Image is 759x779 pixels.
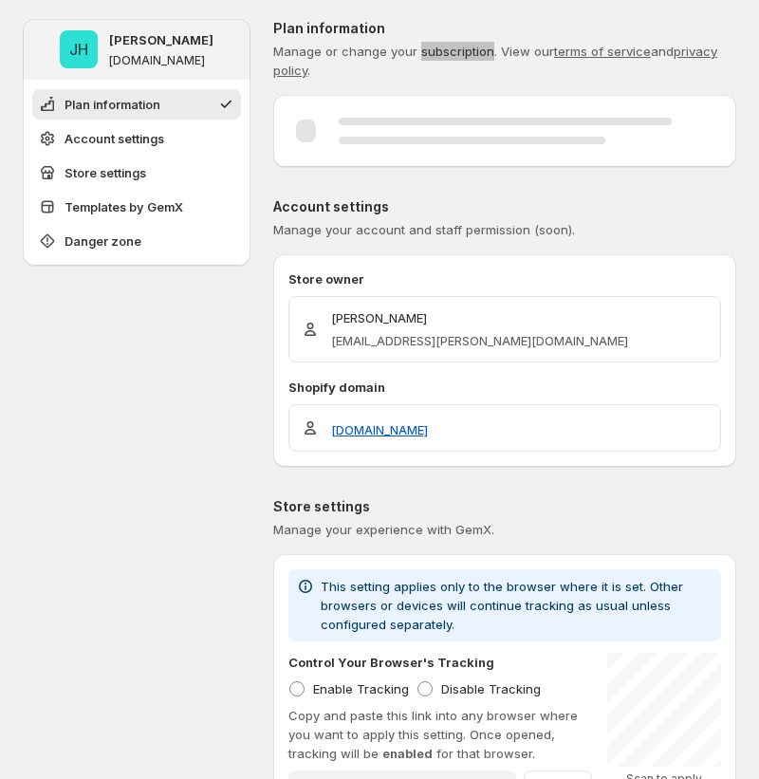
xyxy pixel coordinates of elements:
[288,378,721,397] p: Shopify domain
[109,30,213,49] p: [PERSON_NAME]
[331,308,628,327] p: [PERSON_NAME]
[273,222,575,237] span: Manage your account and staff permission (soon).
[313,681,409,696] span: Enable Tracking
[65,232,141,250] span: Danger zone
[273,497,736,516] p: Store settings
[382,746,433,761] span: enabled
[65,197,183,216] span: Templates by GemX
[60,30,98,68] span: Jena Hoang
[441,681,541,696] span: Disable Tracking
[32,226,241,256] button: Danger zone
[32,89,241,120] button: Plan information
[273,44,717,78] span: Manage or change your subscription. View our and .
[273,19,736,38] p: Plan information
[321,579,683,632] span: This setting applies only to the browser where it is set. Other browsers or devices will continue...
[273,522,494,537] span: Manage your experience with GemX.
[32,123,241,154] button: Account settings
[69,40,88,59] text: JH
[109,53,205,68] p: [DOMAIN_NAME]
[288,269,721,288] p: Store owner
[331,420,428,439] a: [DOMAIN_NAME]
[65,129,164,148] span: Account settings
[331,331,628,350] p: [EMAIL_ADDRESS][PERSON_NAME][DOMAIN_NAME]
[65,163,146,182] span: Store settings
[65,95,160,114] span: Plan information
[32,192,241,222] button: Templates by GemX
[288,706,592,763] p: Copy and paste this link into any browser where you want to apply this setting. Once opened, trac...
[273,197,736,216] p: Account settings
[554,44,651,59] a: terms of service
[288,653,494,672] p: Control Your Browser's Tracking
[32,158,241,188] button: Store settings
